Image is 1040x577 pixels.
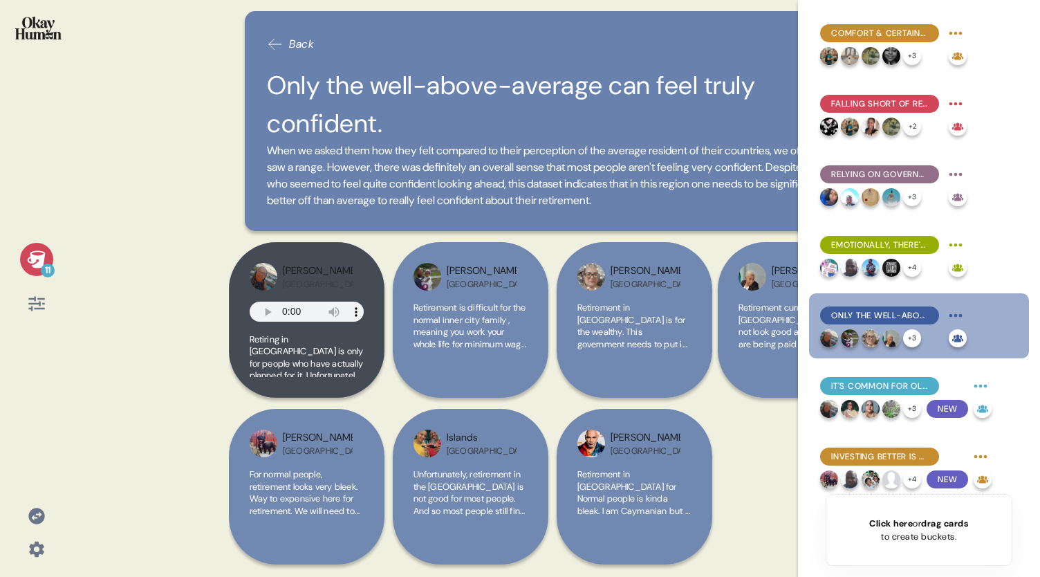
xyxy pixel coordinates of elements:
img: profilepic_25116751187929942.jpg [841,259,859,277]
span: New [927,400,968,418]
span: Comfort & certainty are key retirement goals, not luxury - but even this feels out of reach to many. [831,27,928,39]
div: [GEOGRAPHIC_DATA] [447,446,517,457]
span: New [927,470,968,488]
div: [GEOGRAPHIC_DATA] [611,279,680,290]
span: Click here [869,518,913,529]
span: Relying on government pensions alone is a surefire path towards that "bad" retirement. [831,168,928,181]
div: [GEOGRAPHIC_DATA] [283,279,353,290]
img: profilepic_24531265989874100.jpg [250,430,277,457]
img: profilepic_31052252047755520.jpg [841,188,859,206]
div: [GEOGRAPHIC_DATA] [447,279,517,290]
span: Investing better is a top priority, but many feel they lack resources. [831,450,928,463]
img: profilepic_24621272254174044.jpg [862,329,880,347]
div: + 3 [903,400,921,418]
img: profilepic_24518675424437844.jpg [882,400,900,418]
img: profilepic_31435482439399280.jpg [862,47,880,65]
div: Islands [447,430,517,446]
img: profilepic_24471541229170117.jpg [862,400,880,418]
img: profilepic_24759274263711321.jpg [739,263,766,291]
span: drag cards [921,518,968,529]
div: or to create buckets. [869,517,968,543]
span: When we asked them how they felt compared to their perception of the average resident of their co... [267,143,846,209]
span: Only the well-above-average can feel truly confident. [831,309,928,322]
img: profilepic_23917727881238584.jpg [820,188,838,206]
img: profilepic_31178434158438748.jpg [882,188,900,206]
div: + 3 [903,329,921,347]
img: profilepic_31928556443424980.jpg [882,470,900,488]
img: profilepic_24401664676138895.jpg [841,118,859,136]
img: profilepic_24759274263711321.jpg [882,329,900,347]
img: profilepic_24826764413627536.jpg [820,329,838,347]
div: [PERSON_NAME] [611,430,680,446]
img: profilepic_24826764413627536.jpg [250,263,277,291]
img: profilepic_31435482439399280.jpg [882,118,900,136]
img: profilepic_24308118798856874.jpg [862,118,880,136]
img: okayhuman.3b1b6348.png [15,17,62,39]
img: profilepic_8752872518170327.jpg [882,259,900,277]
img: profilepic_23903642449314237.jpg [414,430,441,457]
img: profilepic_24826764413627536.jpg [820,400,838,418]
img: profilepic_24711945158438825.jpg [841,329,859,347]
div: [GEOGRAPHIC_DATA] [283,446,353,457]
div: + 4 [903,470,921,488]
div: [GEOGRAPHIC_DATA] [772,279,842,290]
div: [PERSON_NAME] [283,264,353,279]
span: Back [289,36,314,53]
img: profilepic_31224198563861517.jpg [862,470,880,488]
span: Retirement is difficult for the normal inner city family , meaning you work your whole life for m... [414,302,527,520]
span: It's common for older respondents to feel like it's too late to make meaningful changes. [831,380,928,392]
img: profilepic_24564026516620845.jpg [577,430,605,457]
div: + 3 [903,188,921,206]
img: profilepic_24531265989874100.jpg [820,470,838,488]
div: + 3 [903,47,921,65]
h2: Only the well-above-average can feel truly confident. [267,66,846,143]
img: profilepic_9828306620605830.jpg [862,188,880,206]
div: 11 [41,264,55,277]
span: Emotionally, there's a movement from excitement, to nervousness, to certainty - for better or worse. [831,239,928,251]
div: + 4 [903,259,921,277]
img: profilepic_24711945158438825.jpg [414,263,441,291]
img: profilepic_24375239158771412.jpg [862,259,880,277]
div: [GEOGRAPHIC_DATA] [611,446,680,457]
span: Falling short of retirement goals feels to many like personal failure. [831,98,928,110]
div: [PERSON_NAME] [283,430,353,446]
span: Retirement currently in the [GEOGRAPHIC_DATA] does not look good at all ..persons are being paid ... [739,302,852,495]
div: + 2 [903,118,921,136]
img: profilepic_24401664676138895.jpg [820,47,838,65]
img: profilepic_24469700719360319.jpg [841,47,859,65]
div: [PERSON_NAME] [447,264,517,279]
img: profilepic_25116751187929942.jpg [841,470,859,488]
img: profilepic_24569967896027150.jpg [882,47,900,65]
img: profilepic_24908849488722739.jpg [820,259,838,277]
div: [PERSON_NAME] [772,264,842,279]
span: Retirement in [GEOGRAPHIC_DATA] is for the wealthy. This government needs to put in a better plan... [577,302,689,532]
img: profilepic_24346946454933144.jpg [820,118,838,136]
img: profilepic_24585364244436858.jpg [841,400,859,418]
div: [PERSON_NAME] [611,264,680,279]
img: profilepic_24621272254174044.jpg [577,263,605,291]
